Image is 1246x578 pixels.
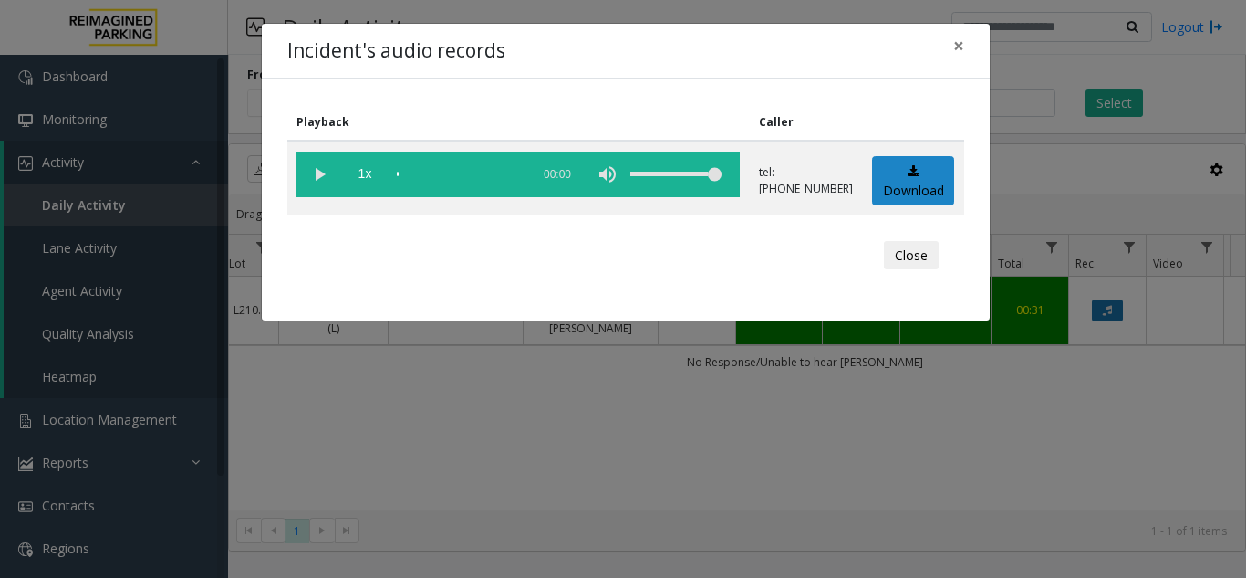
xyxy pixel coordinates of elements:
[940,24,977,68] button: Close
[759,164,853,197] p: tel:[PHONE_NUMBER]
[953,33,964,58] span: ×
[872,156,954,206] a: Download
[397,152,521,197] div: scrub bar
[884,241,939,270] button: Close
[287,37,505,66] h4: Incident's audio records
[630,152,722,197] div: volume level
[342,152,388,197] span: playback speed button
[287,104,750,141] th: Playback
[750,104,863,141] th: Caller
